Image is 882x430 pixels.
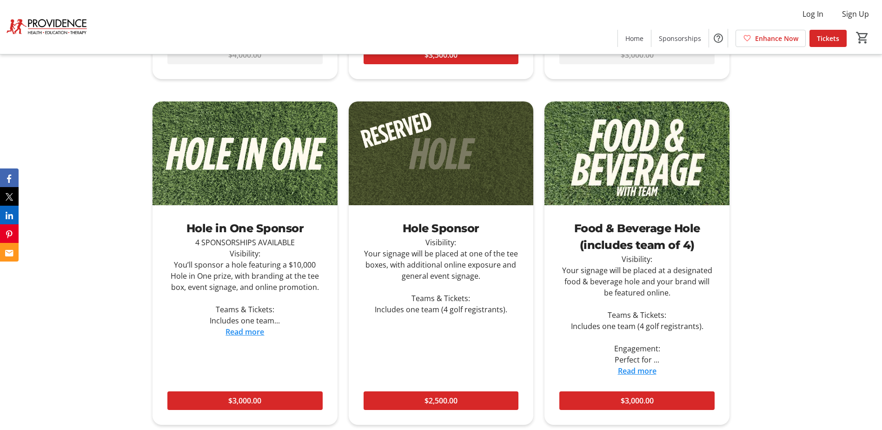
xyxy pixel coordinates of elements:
[225,327,264,337] a: Read more
[625,34,643,43] span: Home
[835,7,876,21] button: Sign Up
[364,237,519,315] div: Visibility: Your signage will be placed at one of the tee boxes, with additional online exposure ...
[349,101,534,206] img: Hole Sponsor
[817,34,839,43] span: Tickets
[621,395,654,406] span: $3,000.00
[755,34,798,43] span: Enhance Now
[618,30,651,47] a: Home
[651,30,709,47] a: Sponsorships
[802,8,823,20] span: Log In
[795,7,831,21] button: Log In
[709,29,728,47] button: Help
[559,220,715,254] div: Food & Beverage Hole (includes team of 4)
[736,30,806,47] a: Enhance Now
[364,391,519,410] button: $2,500.00
[364,220,519,237] div: Hole Sponsor
[559,254,715,365] div: Visibility: Your signage will be placed at a designated food & beverage hole and your brand will ...
[809,30,847,47] a: Tickets
[153,101,338,206] img: Hole in One Sponsor
[364,46,519,64] button: $3,500.00
[424,395,458,406] span: $2,500.00
[228,395,261,406] span: $3,000.00
[544,101,729,206] img: Food & Beverage Hole (includes team of 4)
[854,29,871,46] button: Cart
[167,220,323,237] div: Hole in One Sponsor
[167,391,323,410] button: $3,000.00
[559,391,715,410] button: $3,000.00
[618,366,657,376] a: Read more
[167,237,323,326] div: 4 SPONSORSHIPS AVAILABLE Visibility: You’ll sponsor a hole featuring a $10,000 Hole in One prize,...
[424,49,458,60] span: $3,500.00
[842,8,869,20] span: Sign Up
[6,4,88,50] img: Providence's Logo
[659,34,701,43] span: Sponsorships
